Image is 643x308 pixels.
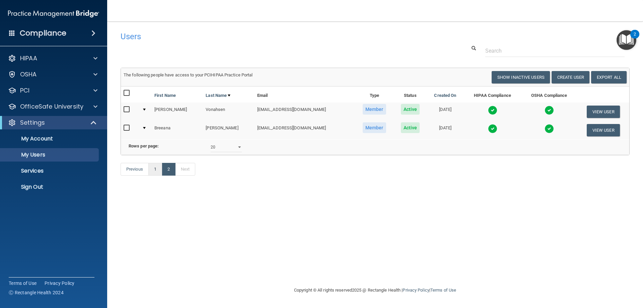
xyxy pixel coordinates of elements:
[8,86,97,95] a: PCI
[363,122,386,133] span: Member
[488,124,497,133] img: tick.e7d51cea.svg
[591,71,627,83] a: Export All
[255,86,355,103] th: Email
[20,28,66,38] h4: Compliance
[206,91,230,100] a: Last Name
[8,70,97,78] a: OSHA
[545,106,554,115] img: tick.e7d51cea.svg
[401,104,420,115] span: Active
[401,122,420,133] span: Active
[587,106,620,118] button: View User
[355,86,394,103] th: Type
[521,86,577,103] th: OSHA Compliance
[403,288,429,293] a: Privacy Policy
[587,124,620,136] button: View User
[45,280,75,287] a: Privacy Policy
[464,86,521,103] th: HIPAA Compliance
[203,121,254,139] td: [PERSON_NAME]
[9,280,37,287] a: Terms of Use
[4,168,96,174] p: Services
[8,7,99,20] img: PMB logo
[363,104,386,115] span: Member
[427,103,464,121] td: [DATE]
[20,86,29,95] p: PCI
[617,30,636,50] button: Open Resource Center, 2 new notifications
[129,143,159,148] b: Rows per page:
[124,72,253,77] span: The following people have access to your PCIHIPAA Practice Portal
[203,103,254,121] td: Vonahsen
[20,70,37,78] p: OSHA
[492,71,550,83] button: Show Inactive Users
[20,119,45,127] p: Settings
[4,135,96,142] p: My Account
[253,280,497,301] div: Copyright © All rights reserved 2025 @ Rectangle Health | |
[485,45,625,57] input: Search
[8,103,97,111] a: OfficeSafe University
[552,71,589,83] button: Create User
[434,91,456,100] a: Created On
[634,34,636,43] div: 2
[430,288,456,293] a: Terms of Use
[545,124,554,133] img: tick.e7d51cea.svg
[427,121,464,139] td: [DATE]
[175,163,195,176] a: Next
[488,106,497,115] img: tick.e7d51cea.svg
[4,151,96,158] p: My Users
[121,32,413,41] h4: Users
[20,54,37,62] p: HIPAA
[154,91,176,100] a: First Name
[8,119,97,127] a: Settings
[121,163,149,176] a: Previous
[8,54,97,62] a: HIPAA
[255,121,355,139] td: [EMAIL_ADDRESS][DOMAIN_NAME]
[152,121,203,139] td: Breeana
[152,103,203,121] td: [PERSON_NAME]
[148,163,162,176] a: 1
[255,103,355,121] td: [EMAIL_ADDRESS][DOMAIN_NAME]
[4,184,96,190] p: Sign Out
[9,289,64,296] span: Ⓒ Rectangle Health 2024
[162,163,175,176] a: 2
[20,103,83,111] p: OfficeSafe University
[394,86,427,103] th: Status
